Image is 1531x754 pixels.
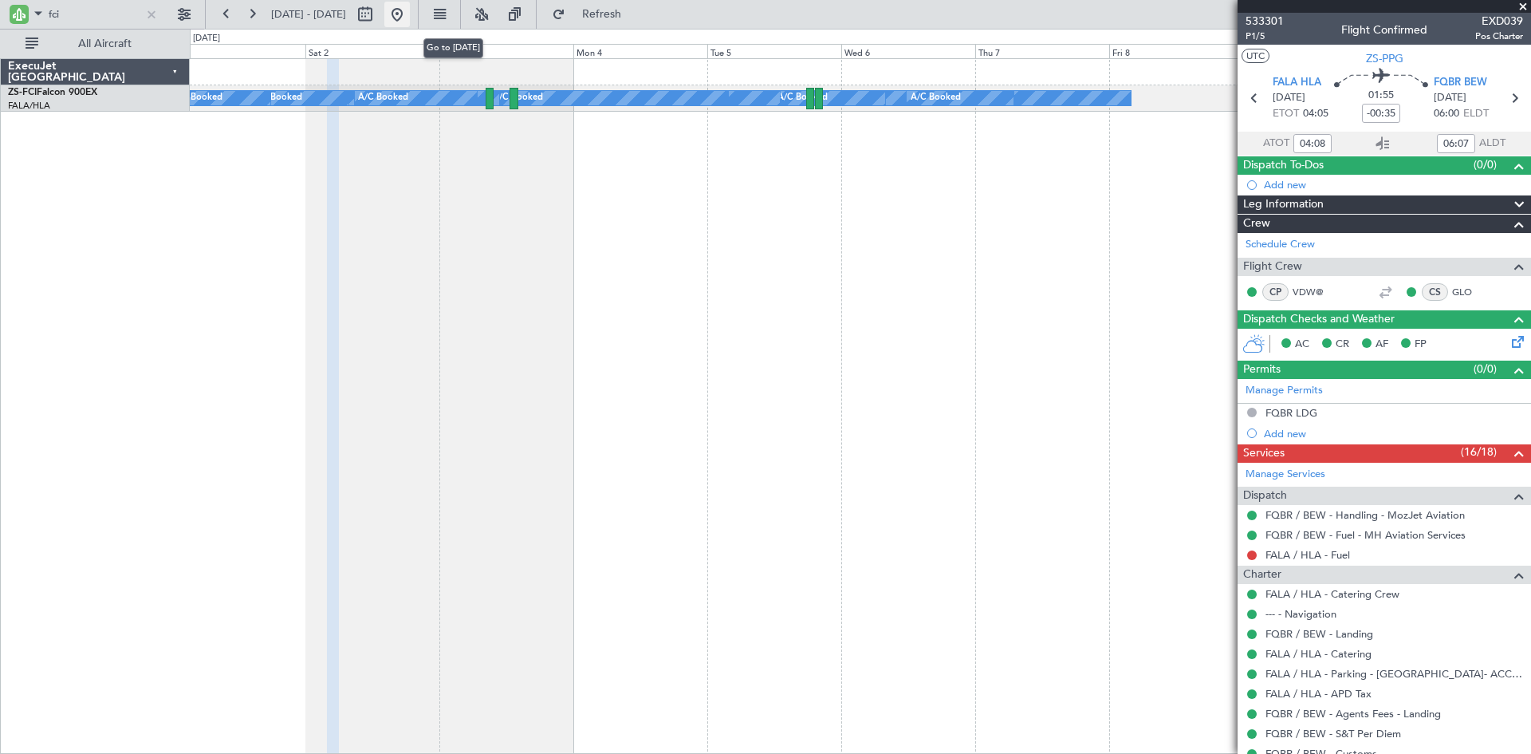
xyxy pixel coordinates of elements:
[1265,667,1523,681] a: FALA / HLA - Parking - [GEOGRAPHIC_DATA]- ACC # 1800
[1265,627,1373,641] a: FQBR / BEW - Landing
[707,44,841,58] div: Tue 5
[573,44,707,58] div: Mon 4
[1474,156,1497,173] span: (0/0)
[1262,283,1289,301] div: CP
[1273,90,1305,106] span: [DATE]
[1264,427,1523,440] div: Add new
[545,2,640,27] button: Refresh
[1265,548,1350,562] a: FALA / HLA - Fuel
[1246,13,1284,30] span: 533301
[569,9,636,20] span: Refresh
[1273,75,1321,91] span: FALA HLA
[1293,134,1332,153] input: --:--
[1336,337,1349,353] span: CR
[1273,106,1299,122] span: ETOT
[1264,178,1523,191] div: Add new
[1246,467,1325,483] a: Manage Services
[1461,444,1497,460] span: (16/18)
[1242,49,1269,63] button: UTC
[1376,337,1388,353] span: AF
[1243,361,1281,379] span: Permits
[1265,607,1336,621] a: --- - Navigation
[1475,30,1523,43] span: Pos Charter
[1246,237,1315,253] a: Schedule Crew
[841,44,975,58] div: Wed 6
[1293,285,1328,299] a: VDW@
[1243,566,1281,584] span: Charter
[1434,106,1459,122] span: 06:00
[305,44,439,58] div: Sat 2
[1434,90,1466,106] span: [DATE]
[1265,508,1465,522] a: FQBR / BEW - Handling - MozJet Aviation
[252,86,302,110] div: A/C Booked
[1265,707,1441,720] a: FQBR / BEW - Agents Fees - Landing
[777,86,828,110] div: A/C Booked
[193,32,220,45] div: [DATE]
[1474,361,1497,377] span: (0/0)
[18,31,173,57] button: All Aircraft
[911,86,961,110] div: A/C Booked
[1243,195,1324,214] span: Leg Information
[358,86,408,110] div: A/C Booked
[1246,383,1323,399] a: Manage Permits
[1303,106,1328,122] span: 04:05
[271,7,346,22] span: [DATE] - [DATE]
[423,38,483,58] div: Go to [DATE]
[1243,215,1270,233] span: Crew
[1265,406,1317,420] div: FQBR LDG
[49,2,140,26] input: A/C (Reg. or Type)
[1243,444,1285,463] span: Services
[975,44,1109,58] div: Thu 7
[1109,44,1243,58] div: Fri 8
[1263,136,1289,152] span: ATOT
[439,44,573,58] div: Sun 3
[1463,106,1489,122] span: ELDT
[1243,258,1302,276] span: Flight Crew
[171,44,305,58] div: Fri 1
[1434,75,1487,91] span: FQBR BEW
[1422,283,1448,301] div: CS
[1415,337,1427,353] span: FP
[1246,30,1284,43] span: P1/5
[1437,134,1475,153] input: --:--
[172,86,222,110] div: A/C Booked
[1452,285,1488,299] a: GLO
[8,88,97,97] a: ZS-FCIFalcon 900EX
[1265,687,1372,701] a: FALA / HLA - APD Tax
[1341,22,1427,38] div: Flight Confirmed
[1265,587,1399,601] a: FALA / HLA - Catering Crew
[1265,727,1401,740] a: FQBR / BEW - S&T Per Diem
[8,88,37,97] span: ZS-FCI
[1243,487,1287,505] span: Dispatch
[1368,88,1394,104] span: 01:55
[1295,337,1309,353] span: AC
[1475,13,1523,30] span: EXD039
[41,38,168,49] span: All Aircraft
[8,100,50,112] a: FALA/HLA
[1265,528,1466,542] a: FQBR / BEW - Fuel - MH Aviation Services
[1366,50,1403,67] span: ZS-PPG
[1479,136,1505,152] span: ALDT
[1243,310,1395,329] span: Dispatch Checks and Weather
[1265,647,1372,661] a: FALA / HLA - Catering
[1243,156,1324,175] span: Dispatch To-Dos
